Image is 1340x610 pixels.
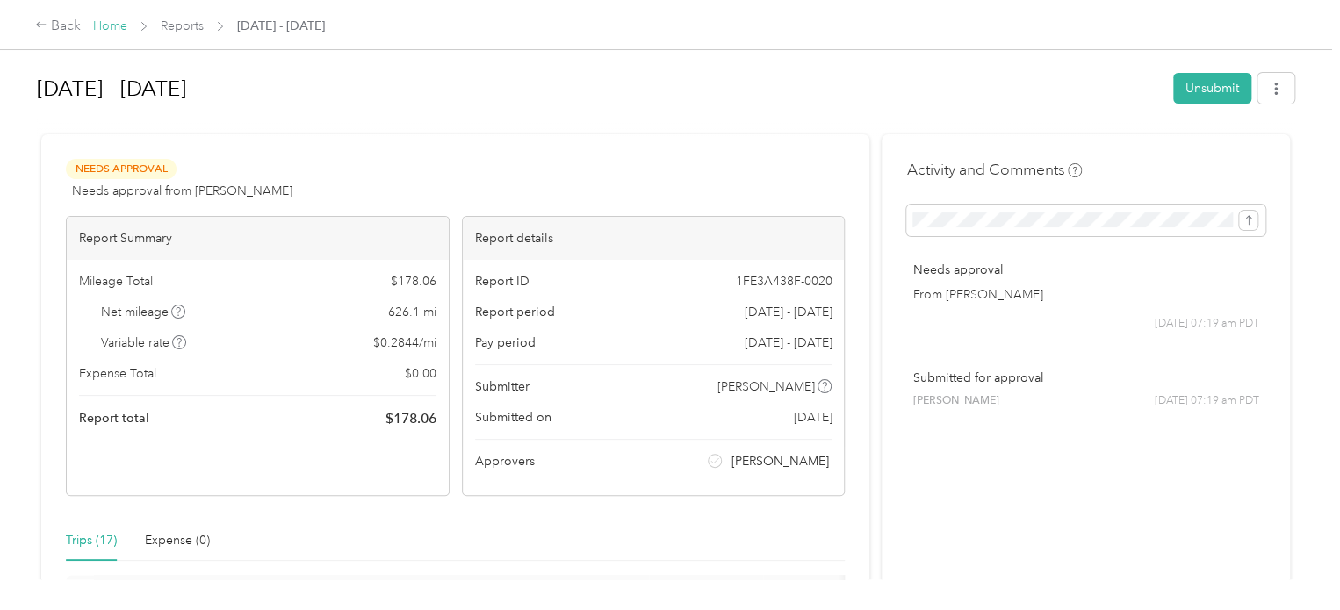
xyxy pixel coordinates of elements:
span: Report period [475,303,555,321]
span: [DATE] - [DATE] [744,303,832,321]
h4: Activity and Comments [906,159,1082,181]
span: [DATE] 07:19 am PDT [1155,393,1259,409]
p: Submitted for approval [912,369,1259,387]
a: Reports [161,18,204,33]
span: [PERSON_NAME] [717,377,815,396]
span: Pay period [475,334,536,352]
span: Needs approval from [PERSON_NAME] [72,182,292,200]
div: Trips (17) [66,531,117,550]
h1: Aug 1 - 31, 2025 [37,68,1161,110]
div: Back [35,16,81,37]
div: Report details [463,217,845,260]
span: Submitter [475,377,530,396]
p: Needs approval [912,261,1259,279]
span: [DATE] [793,408,832,427]
span: Report total [79,409,149,427]
a: Home [93,18,127,33]
span: Approvers [475,452,535,470]
span: $ 0.2844 / mi [373,334,436,352]
span: 1FE3A438F-0020 [735,272,832,291]
span: Needs Approval [66,159,177,179]
span: [PERSON_NAME] [912,393,998,409]
iframe: Everlance-gr Chat Button Frame [1242,512,1340,610]
span: $ 178.06 [391,272,436,291]
span: Variable rate [101,334,187,352]
span: Submitted on [475,408,551,427]
button: Unsubmit [1173,73,1251,104]
span: Mileage Total [79,272,153,291]
span: [PERSON_NAME] [731,452,829,470]
span: Report ID [475,272,530,291]
div: Report Summary [67,217,449,260]
p: From [PERSON_NAME] [912,285,1259,304]
span: [DATE] 07:19 am PDT [1155,316,1259,332]
span: [DATE] - [DATE] [237,17,325,35]
span: Expense Total [79,364,156,383]
div: Expense (0) [145,531,210,550]
span: $ 178.06 [385,408,436,429]
span: [DATE] - [DATE] [744,334,832,352]
span: 626.1 mi [388,303,436,321]
span: $ 0.00 [405,364,436,383]
span: Net mileage [101,303,186,321]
